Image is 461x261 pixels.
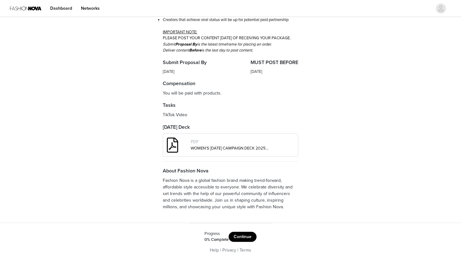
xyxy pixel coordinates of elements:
[240,247,251,253] a: Terms
[210,247,219,253] a: Help
[191,146,278,151] a: WOMEN'S [DATE] CAMPAIGN DECK 2025 (1).pdf
[10,1,41,15] img: Fashion Nova Logo
[220,247,221,253] span: |
[163,177,298,210] p: Fashion Nova is a global fashion brand making trend-forward, affordable style accessible to every...
[175,42,197,47] strong: Proposal By
[163,167,298,175] h4: About Fashion Nova
[163,17,289,22] span: Creators that achieve viral status will be up for potential paid partnership
[191,139,199,144] span: PDF
[163,35,291,41] span: PLEASE POST YOUR CONTENT [DATE] OF RECEIVING YOUR PACKAGE.
[204,231,229,237] div: Progress
[163,59,207,66] h4: Submit Proposal By
[163,90,298,96] p: You will be paid with products.
[163,30,197,35] span: IMPORTANT NOTE:
[229,232,257,242] button: Continue
[163,123,298,131] h4: [DATE] Deck
[163,69,207,75] div: [DATE]
[251,59,298,66] h4: MUST POST BEFORE
[163,80,298,87] h4: Compensation
[46,1,76,15] a: Dashboard
[189,48,201,53] strong: Before
[251,69,298,75] div: [DATE]
[222,247,236,253] a: Privacy
[77,1,103,15] a: Networks
[438,3,444,14] div: avatar
[163,42,272,47] em: Submit is the latest timeframe for placing an order.
[204,237,229,243] div: 0% Complete
[163,48,253,53] em: Deliver content is the last day to post content.
[163,112,187,117] span: TikTok Video
[163,101,298,109] h4: Tasks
